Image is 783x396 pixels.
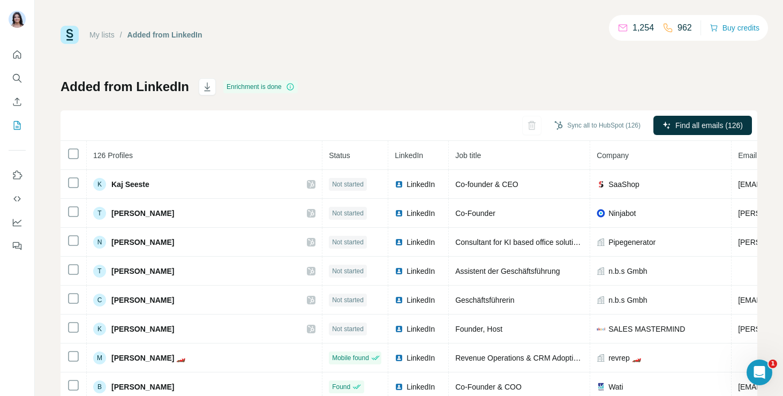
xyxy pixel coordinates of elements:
img: company-logo [597,325,605,333]
span: LinkedIn [406,179,435,190]
span: [PERSON_NAME] [111,324,174,334]
span: Mobile found [332,353,369,363]
span: Company [597,151,629,160]
li: / [120,29,122,40]
span: Not started [332,180,364,189]
span: Co-founder & CEO [455,180,518,189]
button: Quick start [9,45,26,64]
span: Status [329,151,350,160]
img: LinkedIn logo [395,296,403,304]
button: My lists [9,116,26,135]
span: LinkedIn [395,151,423,160]
button: Find all emails (126) [653,116,752,135]
img: company-logo [597,383,605,391]
span: Co-Founder [455,209,495,218]
span: [PERSON_NAME] [111,295,174,305]
div: T [93,265,106,278]
span: SALES MASTERMIND [608,324,685,334]
span: [PERSON_NAME] [111,382,174,392]
button: Sync all to HubSpot (126) [547,117,648,133]
img: LinkedIn logo [395,325,403,333]
div: K [93,178,106,191]
span: 126 Profiles [93,151,133,160]
span: [PERSON_NAME] 🏎️ [111,353,185,363]
span: Email [738,151,757,160]
span: LinkedIn [406,324,435,334]
img: Surfe Logo [61,26,79,44]
span: Not started [332,266,364,276]
img: company-logo [597,209,605,218]
span: Find all emails (126) [675,120,743,131]
button: Search [9,69,26,88]
span: [PERSON_NAME] [111,266,174,277]
p: 962 [677,21,692,34]
span: Pipegenerator [608,237,656,248]
span: Assistent der Geschäftsführung [455,267,560,275]
button: Use Surfe on LinkedIn [9,166,26,185]
img: LinkedIn logo [395,209,403,218]
span: [PERSON_NAME] [111,208,174,219]
button: Buy credits [710,20,759,35]
span: Not started [332,237,364,247]
img: LinkedIn logo [395,180,403,189]
span: Founder, Host [455,325,502,333]
span: LinkedIn [406,208,435,219]
div: Added from LinkedIn [127,29,202,40]
img: LinkedIn logo [395,354,403,362]
span: SaaShop [608,179,639,190]
span: Revenue Operations & CRM Adoption | HubSpot Partner 🧡 [455,354,654,362]
div: Enrichment is done [223,80,298,93]
span: Ninjabot [608,208,636,219]
div: K [93,323,106,335]
div: C [93,294,106,307]
button: Use Surfe API [9,189,26,208]
span: Job title [455,151,481,160]
span: LinkedIn [406,295,435,305]
img: LinkedIn logo [395,267,403,275]
span: Consultant for KI based office solution Pipescribe [455,238,619,246]
span: Kaj Seeste [111,179,149,190]
span: LinkedIn [406,353,435,363]
div: M [93,352,106,364]
div: N [93,236,106,249]
button: Enrich CSV [9,92,26,111]
span: 1 [769,360,777,368]
p: 1,254 [633,21,654,34]
img: LinkedIn logo [395,238,403,246]
div: T [93,207,106,220]
img: Avatar [9,11,26,28]
span: LinkedIn [406,266,435,277]
span: [PERSON_NAME] [111,237,174,248]
span: Not started [332,324,364,334]
span: LinkedIn [406,237,435,248]
span: Found [332,382,350,392]
span: Not started [332,295,364,305]
span: Wati [608,382,623,392]
span: n.b.s Gmbh [608,295,647,305]
span: Geschäftsführerin [455,296,515,304]
span: revrep 🏎️ [608,353,641,363]
button: Feedback [9,236,26,256]
span: LinkedIn [406,382,435,392]
iframe: Intercom live chat [747,360,772,385]
div: B [93,380,106,393]
img: LinkedIn logo [395,383,403,391]
span: n.b.s Gmbh [608,266,647,277]
img: company-logo [597,180,605,189]
span: Not started [332,208,364,218]
span: Co-Founder & COO [455,383,522,391]
h1: Added from LinkedIn [61,78,189,95]
button: Dashboard [9,213,26,232]
a: My lists [89,31,115,39]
